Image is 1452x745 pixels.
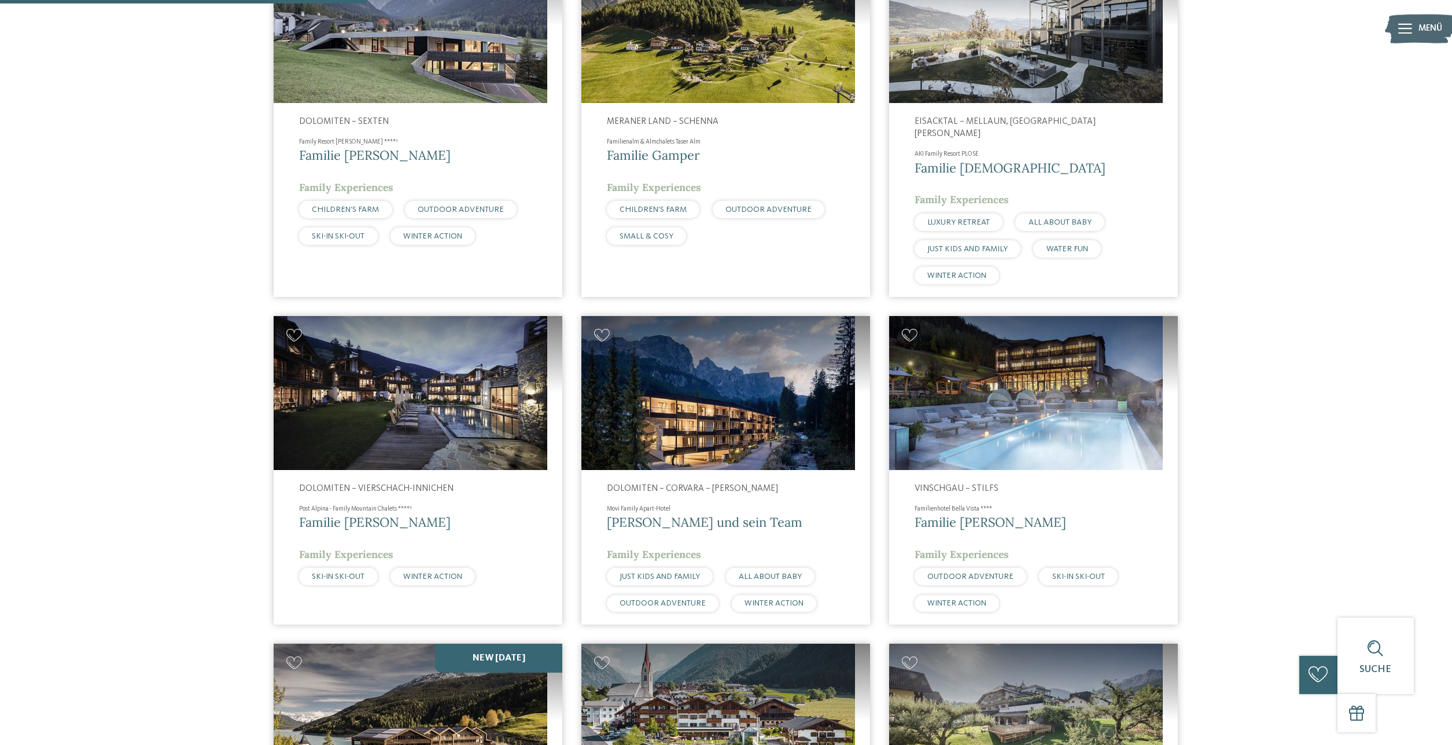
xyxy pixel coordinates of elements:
[927,245,1008,253] span: JUST KIDS AND FAMILY
[725,205,812,214] span: OUTDOOR ADVENTURE
[607,181,701,194] span: Family Experiences
[299,181,393,194] span: Family Experiences
[403,572,462,581] span: WINTER ACTION
[620,232,673,240] span: SMALL & COSY
[1029,218,1092,226] span: ALL ABOUT BABY
[299,505,537,513] h4: Post Alpina - Family Mountain Chalets ****ˢ
[915,505,1152,513] h4: Familienhotel Bella Vista ****
[889,316,1163,470] img: Familienhotels gesucht? Hier findet ihr die besten!
[915,117,1096,139] span: Eisacktal – Mellaun, [GEOGRAPHIC_DATA][PERSON_NAME]
[915,548,1009,561] span: Family Experiences
[607,117,718,126] span: Meraner Land – Schenna
[739,572,802,581] span: ALL ABOUT BABY
[607,514,802,530] span: [PERSON_NAME] und sein Team
[581,316,855,470] img: Familienhotels gesucht? Hier findet ihr die besten!
[299,514,451,530] span: Familie [PERSON_NAME]
[927,572,1014,581] span: OUTDOOR ADVENTURE
[299,147,451,163] span: Familie [PERSON_NAME]
[915,150,1152,159] h4: AKI Family Resort PLOSE
[915,160,1105,176] span: Familie [DEMOGRAPHIC_DATA]
[607,138,845,146] h4: Familienalm & Almchalets Taser Alm
[274,316,547,470] img: Post Alpina - Family Mountain Chalets ****ˢ
[299,138,537,146] h4: Family Resort [PERSON_NAME] ****ˢ
[607,484,778,493] span: Dolomiten – Corvara – [PERSON_NAME]
[1052,572,1105,581] span: SKI-IN SKI-OUT
[620,599,706,607] span: OUTDOOR ADVENTURE
[299,484,454,493] span: Dolomiten – Vierschach-Innichen
[607,505,845,513] h4: Movi Family Apart-Hotel
[927,599,986,607] span: WINTER ACTION
[745,599,804,607] span: WINTER ACTION
[1046,245,1088,253] span: WATER FUN
[274,316,562,625] a: Familienhotels gesucht? Hier findet ihr die besten! Dolomiten – Vierschach-Innichen Post Alpina -...
[312,572,364,581] span: SKI-IN SKI-OUT
[312,205,379,214] span: CHILDREN’S FARM
[607,548,701,561] span: Family Experiences
[418,205,504,214] span: OUTDOOR ADVENTURE
[1359,665,1391,674] span: Suche
[403,232,462,240] span: WINTER ACTION
[607,147,700,163] span: Familie Gamper
[299,548,393,561] span: Family Experiences
[915,193,1009,206] span: Family Experiences
[915,514,1066,530] span: Familie [PERSON_NAME]
[927,218,990,226] span: LUXURY RETREAT
[927,271,986,280] span: WINTER ACTION
[620,572,700,581] span: JUST KIDS AND FAMILY
[620,205,687,214] span: CHILDREN’S FARM
[889,316,1178,625] a: Familienhotels gesucht? Hier findet ihr die besten! Vinschgau – Stilfs Familienhotel Bella Vista ...
[581,316,870,625] a: Familienhotels gesucht? Hier findet ihr die besten! Dolomiten – Corvara – [PERSON_NAME] Movi Fami...
[312,232,364,240] span: SKI-IN SKI-OUT
[299,117,389,126] span: Dolomiten – Sexten
[915,484,998,493] span: Vinschgau – Stilfs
